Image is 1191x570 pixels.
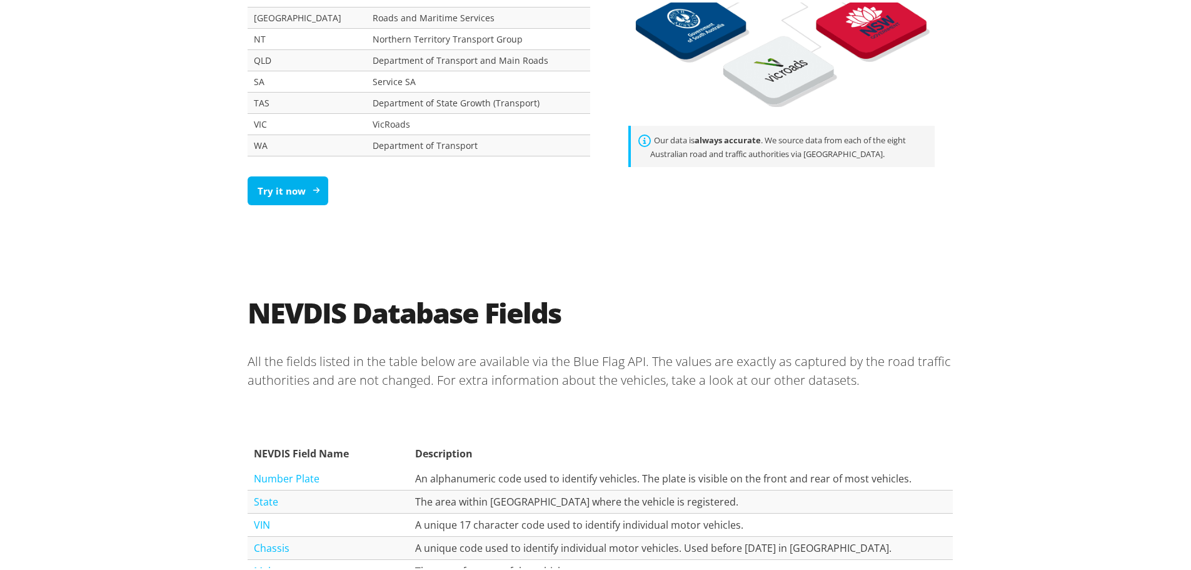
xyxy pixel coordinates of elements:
td: Northern Territory Transport Group [366,26,590,47]
p: All the fields listed in the table below are available via the Blue Flag API. The values are exac... [248,340,953,397]
th: Description [409,437,953,465]
th: NEVDIS Field Name [248,437,409,465]
a: Number Plate [254,469,319,483]
td: Department of Transport and Main Roads [366,47,590,68]
td: A unique code used to identify individual motor vehicles. Used before [DATE] in [GEOGRAPHIC_DATA]. [409,534,953,557]
td: WA [248,132,366,153]
td: Department of State Growth (Transport) [366,89,590,111]
a: Chassis [254,539,289,552]
td: [GEOGRAPHIC_DATA] [248,4,366,26]
td: An alphanumeric code used to identify vehicles. The plate is visible on the front and rear of mos... [409,465,953,488]
td: The area within [GEOGRAPHIC_DATA] where the vehicle is registered. [409,488,953,511]
h2: NEVDIS Database Fields [248,293,953,327]
td: Department of Transport [366,132,590,153]
div: Our data is . We source data from each of the eight Australian road and traffic authorities via [... [628,123,935,165]
td: VIC [248,111,366,132]
td: A unique 17 character code used to identify individual motor vehicles. [409,511,953,534]
a: Try it now [248,174,328,203]
td: TAS [248,89,366,111]
td: NT [248,26,366,47]
td: Roads and Maritime Services [366,4,590,26]
td: VicRoads [366,111,590,132]
strong: always accurate [695,132,761,143]
a: VIN [254,516,270,529]
a: State [254,492,278,506]
td: Service SA [366,68,590,89]
td: SA [248,68,366,89]
td: QLD [248,47,366,68]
